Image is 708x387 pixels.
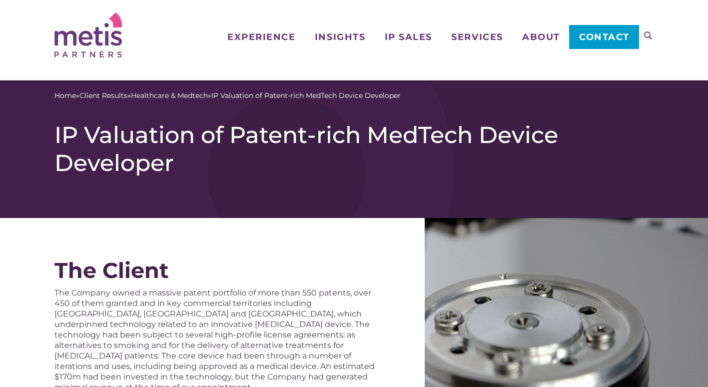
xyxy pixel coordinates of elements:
span: IP Sales [385,32,432,41]
span: Contact [579,32,630,41]
a: Contact [569,25,639,49]
span: » » » [54,90,401,101]
span: Services [451,32,503,41]
img: Metis Partners [54,12,122,57]
a: Healthcare & Medtech [131,90,208,101]
span: Experience [227,32,295,41]
a: Home [54,90,76,101]
h1: IP Valuation of Patent-rich MedTech Device Developer [54,121,654,177]
div: The Client [54,258,385,282]
span: Insights [315,32,365,41]
span: About [522,32,560,41]
a: Client Results [79,90,127,101]
span: IP Valuation of Patent-rich MedTech Device Developer [211,90,401,101]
